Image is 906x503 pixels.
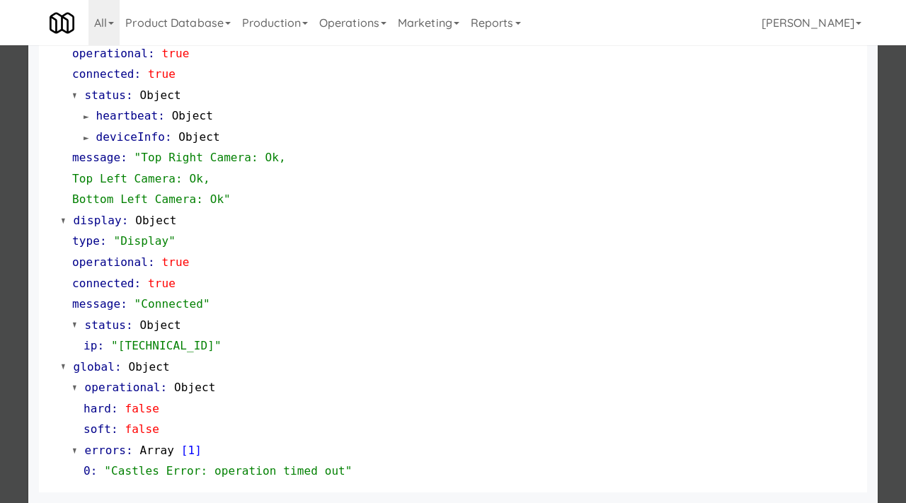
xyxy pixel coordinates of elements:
[122,214,129,227] span: :
[104,464,352,478] span: "Castles Error: operation timed out"
[126,444,133,457] span: :
[72,151,286,206] span: "Top Right Camera: Ok, Top Left Camera: Ok, Bottom Left Camera: Ok"
[139,88,180,102] span: Object
[120,297,127,311] span: :
[74,360,115,374] span: global
[74,214,122,227] span: display
[134,67,142,81] span: :
[148,67,176,81] span: true
[165,130,172,144] span: :
[162,47,190,60] span: true
[115,360,122,374] span: :
[126,88,133,102] span: :
[85,444,126,457] span: errors
[91,464,98,478] span: :
[125,402,159,415] span: false
[84,464,91,478] span: 0
[181,444,188,457] span: [
[126,318,133,332] span: :
[50,11,74,35] img: Micromart
[84,422,111,436] span: soft
[96,130,165,144] span: deviceInfo
[84,339,97,352] span: ip
[134,277,142,290] span: :
[85,88,126,102] span: status
[139,444,174,457] span: Array
[188,444,195,457] span: 1
[174,381,215,394] span: Object
[72,151,120,164] span: message
[113,234,176,248] span: "Display"
[178,130,219,144] span: Object
[111,422,118,436] span: :
[96,109,159,122] span: heartbeat
[72,67,134,81] span: connected
[139,318,180,332] span: Object
[148,47,155,60] span: :
[97,339,104,352] span: :
[100,234,107,248] span: :
[128,360,169,374] span: Object
[161,381,168,394] span: :
[111,402,118,415] span: :
[84,402,111,415] span: hard
[72,234,100,248] span: type
[195,444,202,457] span: ]
[134,297,210,311] span: "Connected"
[85,381,161,394] span: operational
[72,277,134,290] span: connected
[125,422,159,436] span: false
[111,339,222,352] span: "[TECHNICAL_ID]"
[148,277,176,290] span: true
[72,255,148,269] span: operational
[162,255,190,269] span: true
[72,297,120,311] span: message
[172,109,213,122] span: Object
[148,255,155,269] span: :
[135,214,176,227] span: Object
[72,47,148,60] span: operational
[85,318,126,332] span: status
[120,151,127,164] span: :
[158,109,165,122] span: :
